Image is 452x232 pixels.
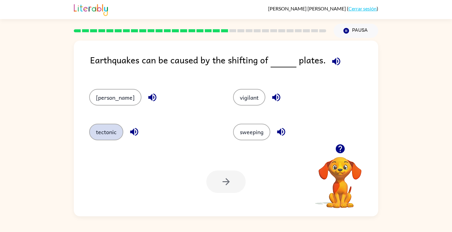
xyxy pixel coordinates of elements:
[334,24,378,38] button: Pausa
[89,124,123,140] button: tectonic
[309,147,371,209] video: Tu navegador debe admitir la reproducción de archivos .mp4 para usar Literably. Intenta usar otro...
[233,89,265,106] button: vigilant
[90,53,378,77] div: Earthquakes can be caused by the shifting of plates.
[268,6,378,11] div: ( )
[74,2,108,16] img: Literably
[233,124,270,140] button: sweeping
[89,89,141,106] button: [PERSON_NAME]
[268,6,347,11] span: [PERSON_NAME] [PERSON_NAME]
[348,6,377,11] a: Cerrar sesión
